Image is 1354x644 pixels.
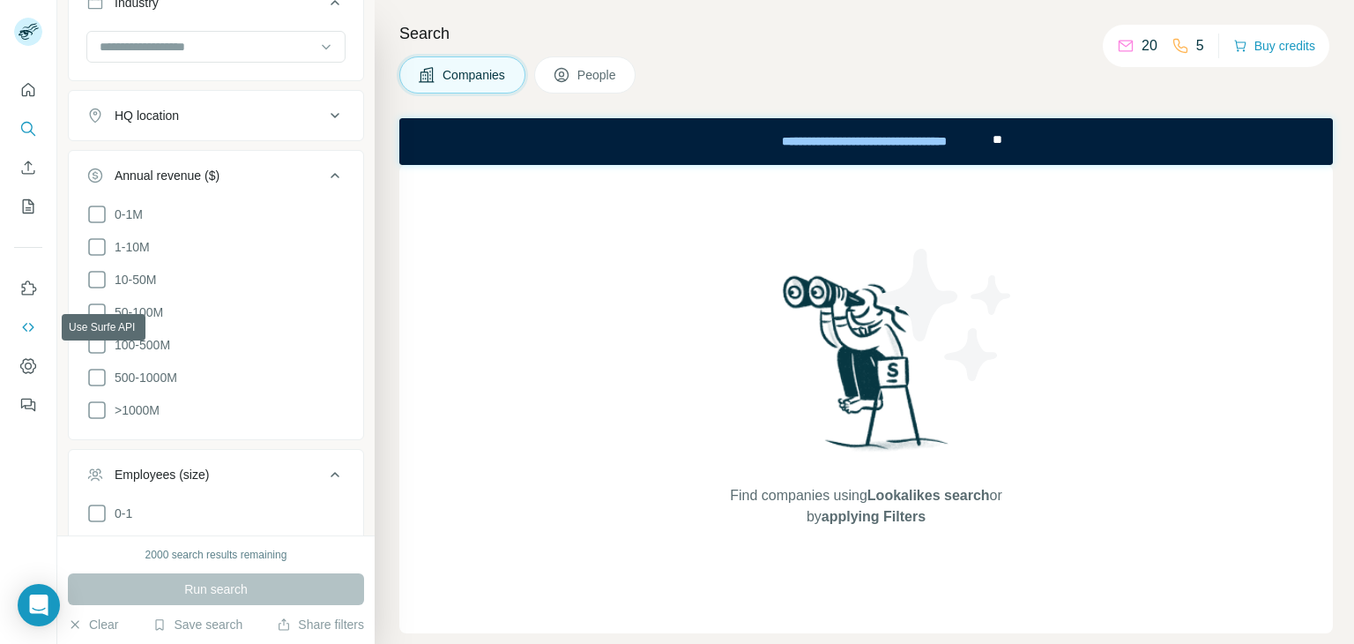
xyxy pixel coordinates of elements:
[108,369,177,386] span: 500-1000M
[108,206,143,223] span: 0-1M
[1142,35,1157,56] p: 20
[108,505,132,522] span: 0-1
[14,191,42,222] button: My lists
[725,485,1007,528] span: Find companies using or by
[14,273,42,304] button: Use Surfe on LinkedIn
[68,616,118,633] button: Clear
[108,271,156,288] span: 10-50M
[115,466,209,483] div: Employees (size)
[867,488,990,503] span: Lookalikes search
[145,547,287,563] div: 2000 search results remaining
[14,74,42,106] button: Quick start
[115,167,219,184] div: Annual revenue ($)
[69,154,363,204] button: Annual revenue ($)
[1233,34,1315,58] button: Buy credits
[14,389,42,421] button: Feedback
[69,94,363,137] button: HQ location
[867,236,1025,394] img: Surfe Illustration - Stars
[775,271,958,468] img: Surfe Illustration - Woman searching with binoculars
[14,311,42,343] button: Use Surfe API
[115,107,179,124] div: HQ location
[577,66,618,84] span: People
[108,303,163,321] span: 50-100M
[1196,35,1204,56] p: 5
[108,401,160,419] span: >1000M
[14,350,42,382] button: Dashboard
[399,21,1333,46] h4: Search
[443,66,507,84] span: Companies
[108,238,150,256] span: 1-10M
[399,118,1333,165] iframe: Banner
[69,453,363,503] button: Employees (size)
[18,584,60,626] div: Open Intercom Messenger
[14,113,42,145] button: Search
[14,152,42,183] button: Enrich CSV
[822,509,926,524] span: applying Filters
[153,616,242,633] button: Save search
[277,616,364,633] button: Share filters
[108,336,170,354] span: 100-500M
